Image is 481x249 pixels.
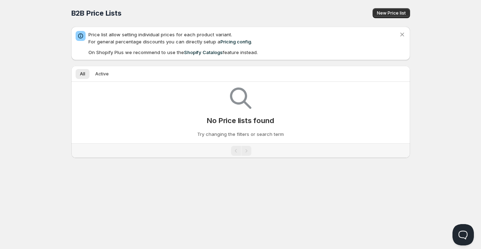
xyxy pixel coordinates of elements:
iframe: Help Scout Beacon - Open [452,224,474,245]
nav: Pagination [71,143,410,158]
span: B2B Price Lists [71,9,122,17]
span: All [80,71,85,77]
img: Empty search results [230,88,251,109]
a: Shopify Catalogs [184,49,222,55]
span: Active [95,71,109,77]
p: On Shopify Plus we recommend to use the feature instead. [88,49,399,56]
button: Dismiss notification [397,30,407,39]
span: New Price list [377,10,406,16]
p: Try changing the filters or search term [197,131,284,138]
a: Pricing config [220,39,251,44]
button: New Price list [373,8,410,18]
p: Price list allow setting individual prices for each product variant. For general percentage disco... [88,31,399,45]
p: No Price lists found [207,116,274,125]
